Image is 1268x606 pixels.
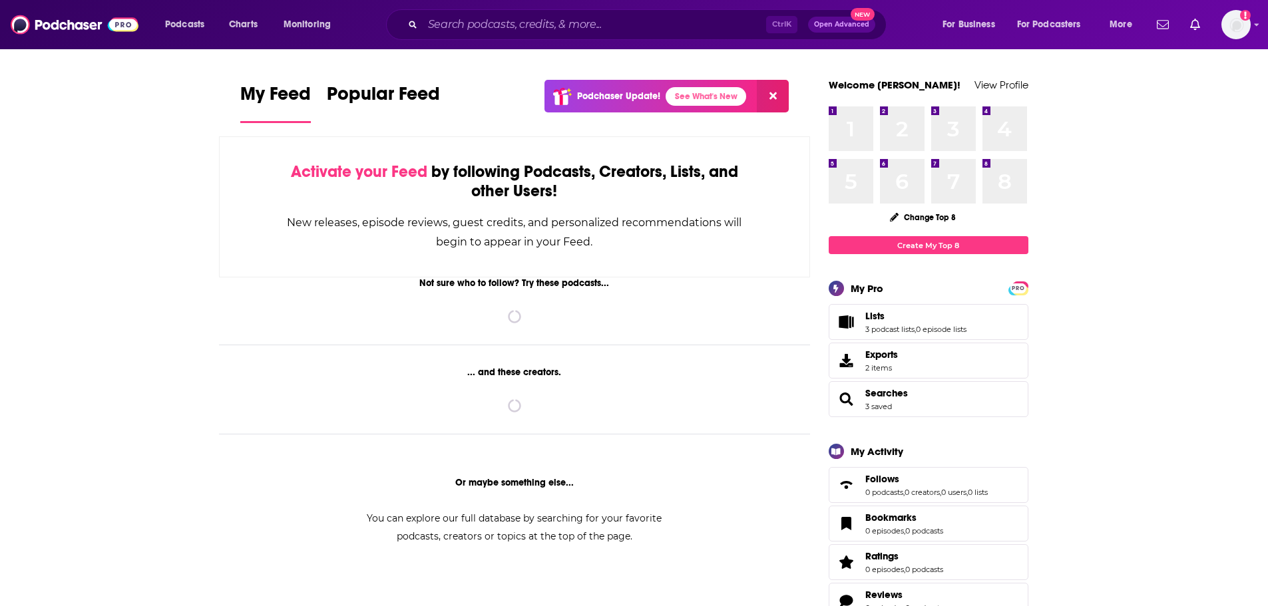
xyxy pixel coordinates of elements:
span: For Podcasters [1017,15,1081,34]
a: Lists [833,313,860,331]
button: Open AdvancedNew [808,17,875,33]
span: Charts [229,15,258,34]
span: My Feed [240,82,311,113]
button: Show profile menu [1221,10,1251,39]
span: Lists [865,310,885,322]
span: , [904,526,905,535]
a: 0 episodes [865,565,904,574]
a: See What's New [666,87,746,106]
div: Search podcasts, credits, & more... [399,9,899,40]
div: Or maybe something else... [219,477,811,488]
a: Create My Top 8 [829,236,1028,254]
span: Lists [829,304,1028,340]
a: Ratings [833,553,860,571]
img: User Profile [1221,10,1251,39]
a: Charts [220,14,266,35]
a: 3 saved [865,402,892,411]
a: 3 podcast lists [865,325,915,334]
a: Show notifications dropdown [1185,13,1205,36]
a: Bookmarks [865,512,943,524]
span: Exports [865,349,898,361]
a: PRO [1010,283,1026,293]
span: , [904,565,905,574]
div: Not sure who to follow? Try these podcasts... [219,277,811,289]
button: open menu [1100,14,1149,35]
a: Reviews [865,589,943,601]
div: by following Podcasts, Creators, Lists, and other Users! [286,162,743,201]
div: ... and these creators. [219,367,811,378]
svg: Add a profile image [1240,10,1251,21]
span: Follows [865,473,899,485]
button: open menu [156,14,222,35]
button: Change Top 8 [882,209,964,226]
span: 2 items [865,363,898,373]
p: Podchaser Update! [577,90,660,102]
div: New releases, episode reviews, guest credits, and personalized recommendations will begin to appe... [286,213,743,251]
a: 0 lists [968,488,988,497]
a: 0 creators [905,488,940,497]
a: 0 users [941,488,966,497]
span: Searches [829,381,1028,417]
span: Bookmarks [865,512,917,524]
span: More [1110,15,1132,34]
a: 0 podcasts [905,526,943,535]
a: Follows [865,473,988,485]
img: Podchaser - Follow, Share and Rate Podcasts [11,12,138,37]
span: Open Advanced [814,21,869,28]
span: Popular Feed [327,82,440,113]
a: Searches [833,390,860,408]
span: For Business [943,15,995,34]
a: Lists [865,310,966,322]
span: Bookmarks [829,506,1028,541]
span: Ratings [865,550,899,562]
a: Ratings [865,550,943,562]
span: Logged in as LTsub [1221,10,1251,39]
div: You can explore our full database by searching for your favorite podcasts, creators or topics at ... [351,510,678,545]
span: Podcasts [165,15,204,34]
span: , [940,488,941,497]
span: Monitoring [284,15,331,34]
span: New [851,8,875,21]
span: , [903,488,905,497]
div: My Pro [851,282,883,295]
a: 0 episodes [865,526,904,535]
input: Search podcasts, credits, & more... [423,14,766,35]
a: Show notifications dropdown [1152,13,1174,36]
span: , [915,325,916,334]
a: Popular Feed [327,82,440,123]
span: Activate your Feed [291,162,427,182]
a: 0 podcasts [905,565,943,574]
button: open menu [1008,14,1100,35]
span: , [966,488,968,497]
a: Welcome [PERSON_NAME]! [829,78,960,91]
a: Exports [829,343,1028,379]
span: PRO [1010,283,1026,293]
div: My Activity [851,445,903,458]
a: Bookmarks [833,514,860,533]
a: View Profile [974,78,1028,91]
span: Follows [829,467,1028,503]
a: My Feed [240,82,311,123]
button: open menu [933,14,1012,35]
button: open menu [274,14,348,35]
span: Ratings [829,544,1028,580]
a: Searches [865,387,908,399]
a: 0 podcasts [865,488,903,497]
span: Ctrl K [766,16,797,33]
a: 0 episode lists [916,325,966,334]
a: Follows [833,476,860,494]
span: Reviews [865,589,903,601]
span: Exports [833,351,860,370]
